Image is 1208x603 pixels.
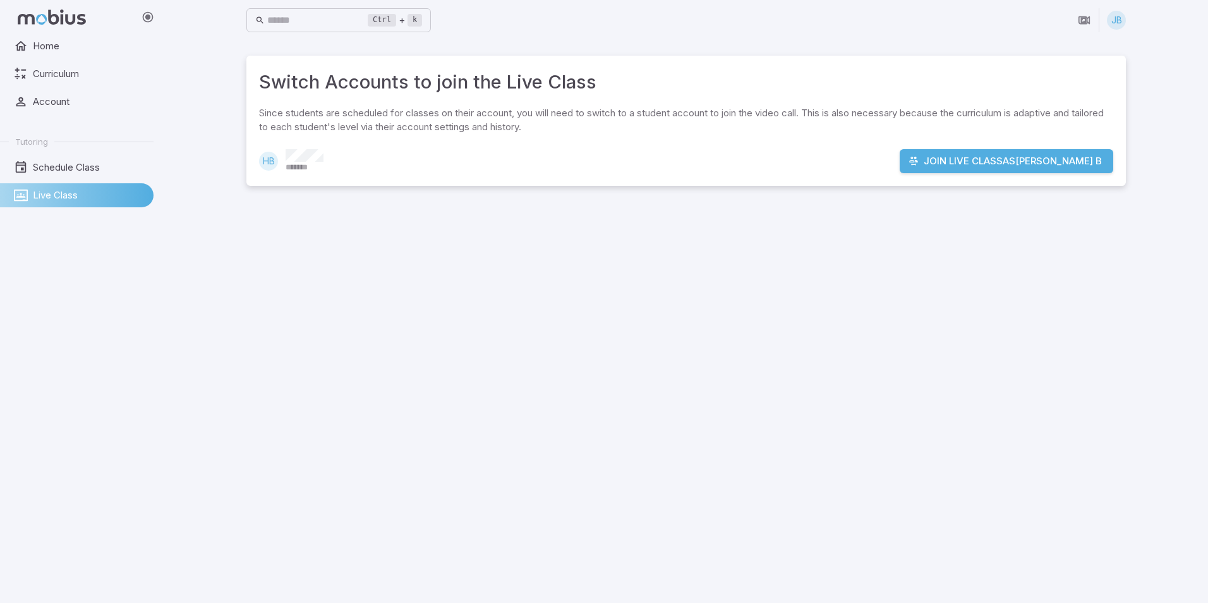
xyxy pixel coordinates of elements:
[368,13,422,28] div: +
[33,188,145,202] span: Live Class
[1072,8,1096,32] button: Join in Zoom Client
[259,68,1113,96] h3: Switch Accounts to join the Live Class
[900,149,1113,173] button: Join Live Classas[PERSON_NAME] B
[33,67,145,81] span: Curriculum
[408,14,422,27] kbd: k
[259,106,1113,134] p: Since students are scheduled for classes on their account, you will need to switch to a student a...
[259,152,278,171] div: HB
[33,95,145,109] span: Account
[33,161,145,174] span: Schedule Class
[33,39,145,53] span: Home
[1107,11,1126,30] div: JB
[15,136,48,147] span: Tutoring
[368,14,396,27] kbd: Ctrl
